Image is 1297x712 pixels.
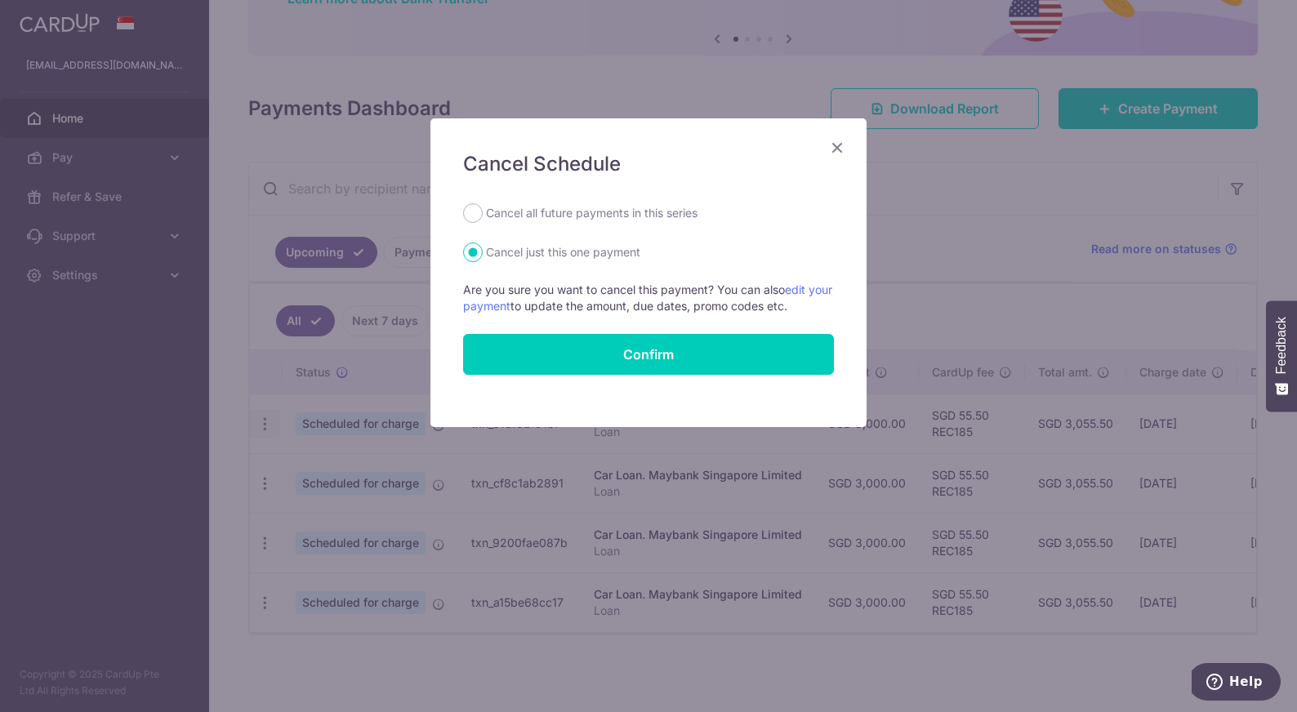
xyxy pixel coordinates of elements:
[486,243,640,262] label: Cancel just this one payment
[1266,300,1297,412] button: Feedback - Show survey
[827,138,847,158] button: Close
[463,334,834,375] button: Confirm
[463,282,834,314] p: Are you sure you want to cancel this payment? You can also to update the amount, due dates, promo...
[1274,317,1289,374] span: Feedback
[463,151,834,177] h5: Cancel Schedule
[1192,663,1281,704] iframe: Opens a widget where you can find more information
[486,203,698,223] label: Cancel all future payments in this series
